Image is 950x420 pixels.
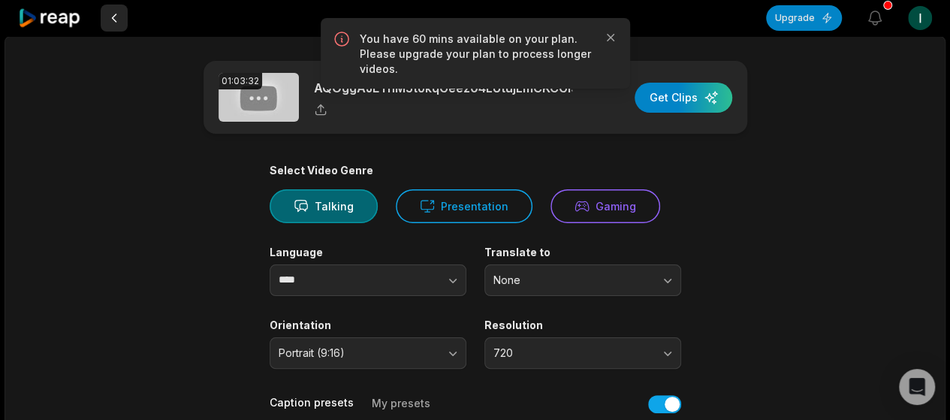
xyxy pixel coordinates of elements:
label: Orientation [270,319,466,332]
p: You have 60 mins available on your plan. Please upgrade your plan to process longer videos. [360,32,591,77]
span: Portrait (9:16) [279,346,436,360]
label: Translate to [484,246,681,259]
div: Open Intercom Messenger [899,369,935,405]
button: Portrait (9:16) [270,337,466,369]
div: 01:03:32 [219,73,262,89]
button: 720 [484,337,681,369]
p: AQOggAJEYnM5tokqGeez04LUtujLmCKCGi9XFQs1r5qWEHMBcI22amkfJ3cnfm_Hn409DXqPiMoPPYNJPNxqiOOEftUXbE2K1... [314,79,573,97]
button: Presentation [396,189,532,223]
span: None [493,273,651,287]
label: Resolution [484,319,681,332]
button: Get Clips [635,83,732,113]
div: Select Video Genre [270,164,681,177]
button: None [484,264,681,296]
span: 720 [493,346,651,360]
button: Gaming [550,189,660,223]
label: Language [270,246,466,259]
button: Upgrade [766,5,842,31]
button: Talking [270,189,378,223]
